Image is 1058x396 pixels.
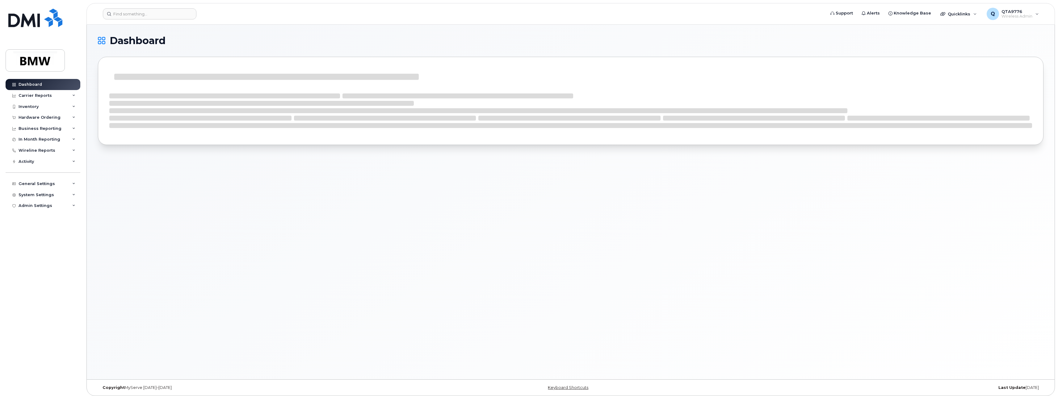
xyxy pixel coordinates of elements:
strong: Copyright [103,385,125,390]
strong: Last Update [998,385,1026,390]
a: Keyboard Shortcuts [548,385,588,390]
span: Dashboard [110,36,166,45]
div: [DATE] [728,385,1043,390]
div: MyServe [DATE]–[DATE] [98,385,413,390]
